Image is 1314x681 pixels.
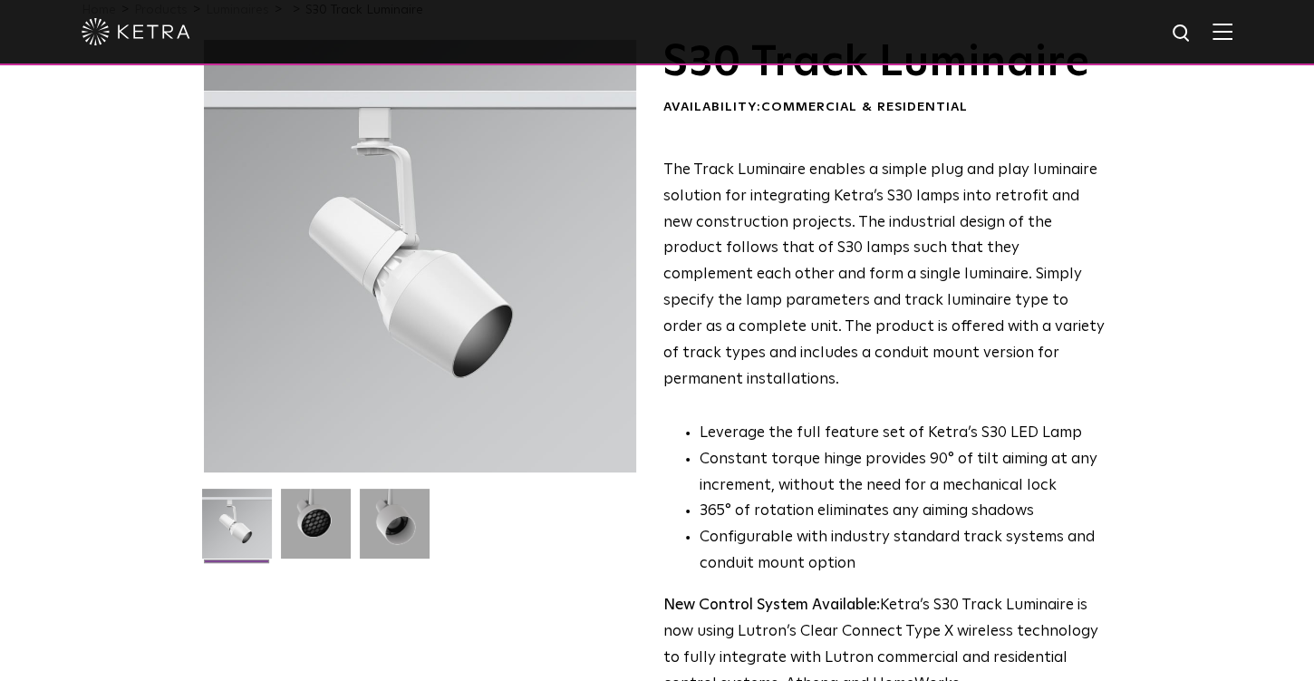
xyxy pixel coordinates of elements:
li: Leverage the full feature set of Ketra’s S30 LED Lamp [700,421,1105,447]
img: ketra-logo-2019-white [82,18,190,45]
div: Availability: [663,99,1105,117]
img: search icon [1171,23,1193,45]
img: 9e3d97bd0cf938513d6e [360,489,430,572]
img: 3b1b0dc7630e9da69e6b [281,489,351,572]
span: The Track Luminaire enables a simple plug and play luminaire solution for integrating Ketra’s S30... [663,162,1105,387]
li: Configurable with industry standard track systems and conduit mount option [700,525,1105,578]
li: Constant torque hinge provides 90° of tilt aiming at any increment, without the need for a mechan... [700,447,1105,500]
li: 365° of rotation eliminates any aiming shadows [700,499,1105,525]
strong: New Control System Available: [663,598,880,613]
img: S30-Track-Luminaire-2021-Web-Square [202,489,272,572]
span: Commercial & Residential [761,101,968,113]
img: Hamburger%20Nav.svg [1213,23,1232,40]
